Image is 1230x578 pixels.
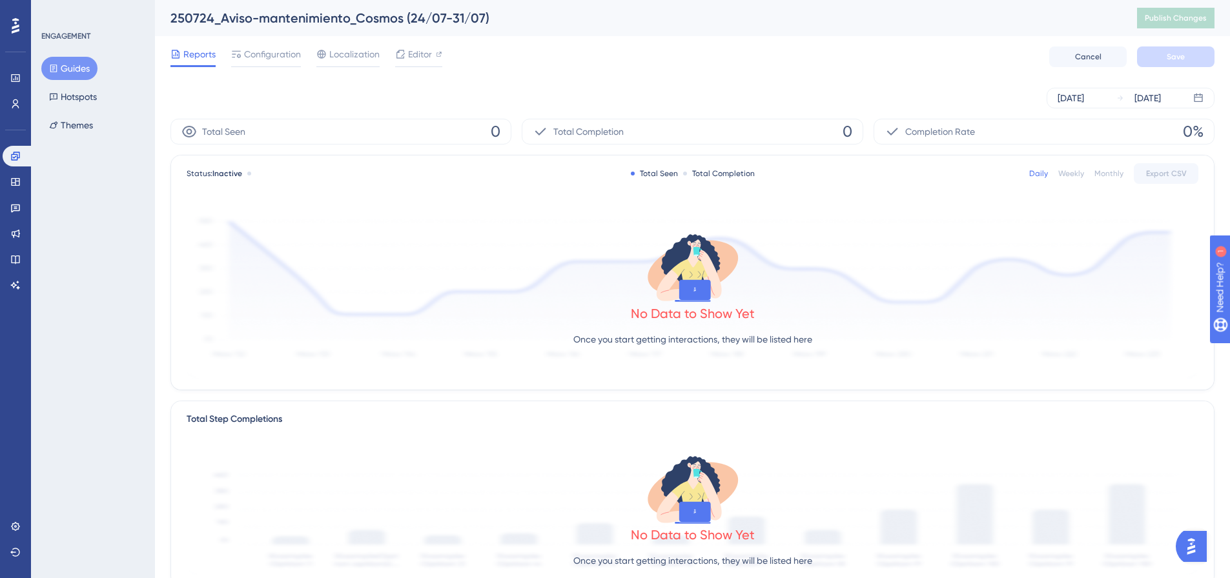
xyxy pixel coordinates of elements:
[1075,52,1102,62] span: Cancel
[183,46,216,62] span: Reports
[1176,527,1215,566] iframe: UserGuiding AI Assistant Launcher
[631,526,755,544] div: No Data to Show Yet
[187,168,242,179] span: Status:
[573,332,812,347] p: Once you start getting interactions, they will be listed here
[1058,90,1084,106] div: [DATE]
[329,46,380,62] span: Localization
[1137,46,1215,67] button: Save
[1146,168,1187,179] span: Export CSV
[905,124,975,139] span: Completion Rate
[843,121,852,142] span: 0
[683,168,755,179] div: Total Completion
[1094,168,1123,179] div: Monthly
[1145,13,1207,23] span: Publish Changes
[202,124,245,139] span: Total Seen
[573,553,812,568] p: Once you start getting interactions, they will be listed here
[491,121,500,142] span: 0
[41,85,105,108] button: Hotspots
[41,31,90,41] div: ENGAGEMENT
[170,9,1105,27] div: 250724_Aviso-mantenimiento_Cosmos (24/07-31/07)
[1183,121,1204,142] span: 0%
[1134,90,1161,106] div: [DATE]
[1049,46,1127,67] button: Cancel
[187,412,282,427] div: Total Step Completions
[408,46,432,62] span: Editor
[212,169,242,178] span: Inactive
[1029,168,1048,179] div: Daily
[244,46,301,62] span: Configuration
[41,57,97,80] button: Guides
[41,114,101,137] button: Themes
[553,124,624,139] span: Total Completion
[631,304,755,323] div: No Data to Show Yet
[1058,168,1084,179] div: Weekly
[631,168,678,179] div: Total Seen
[1167,52,1185,62] span: Save
[90,6,94,17] div: 1
[30,3,81,19] span: Need Help?
[1137,8,1215,28] button: Publish Changes
[1134,163,1198,184] button: Export CSV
